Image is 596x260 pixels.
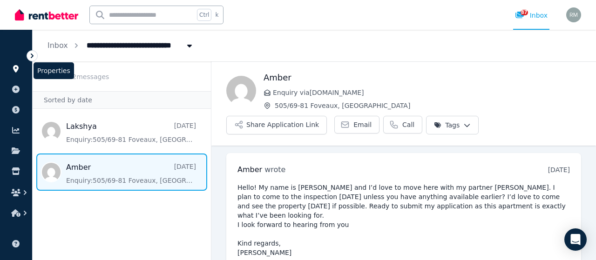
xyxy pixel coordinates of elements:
[72,73,109,80] span: 2 message s
[47,41,68,50] a: Inbox
[15,8,78,22] img: RentBetter
[215,11,218,19] span: k
[197,9,211,21] span: Ctrl
[33,30,209,61] nav: Breadcrumb
[33,109,211,194] nav: Message list
[226,76,256,106] img: Amber
[264,165,285,174] span: wrote
[521,10,528,15] span: 87
[566,7,581,22] img: Robert Muir
[275,101,581,110] span: 505/69-81 Foveaux, [GEOGRAPHIC_DATA]
[226,116,327,134] button: Share Application Link
[273,88,581,97] span: Enquiry via [DOMAIN_NAME]
[237,165,262,174] span: Amber
[353,120,372,129] span: Email
[66,162,196,185] a: Amber[DATE]Enquiry:505/69-81 Foveaux, [GEOGRAPHIC_DATA].
[383,116,422,133] a: Call
[564,228,587,251] div: Open Intercom Messenger
[33,91,211,109] div: Sorted by date
[237,183,570,257] pre: Hello! My name is [PERSON_NAME] and I’d love to move here with my partner [PERSON_NAME]. I plan t...
[264,71,581,84] h1: Amber
[34,62,74,79] span: Properties
[334,116,379,133] a: Email
[402,120,414,129] span: Call
[515,11,548,20] div: Inbox
[426,116,479,134] button: Tags
[548,166,570,173] time: [DATE]
[66,121,196,144] a: Lakshya[DATE]Enquiry:505/69-81 Foveaux, [GEOGRAPHIC_DATA].
[434,120,460,130] span: Tags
